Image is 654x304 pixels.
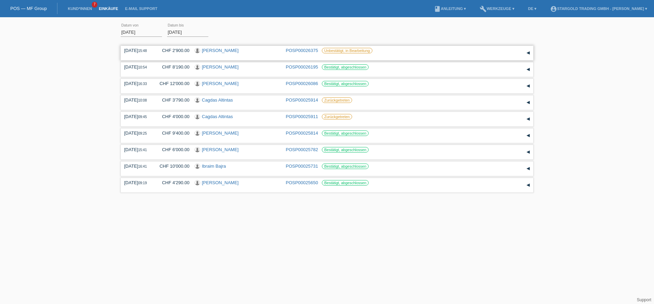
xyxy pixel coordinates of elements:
[138,115,147,119] span: 09:45
[202,97,233,103] a: Cagdas Altintas
[286,81,318,86] a: POSP00026086
[286,130,318,136] a: POSP00025814
[523,164,533,174] div: auf-/zuklappen
[95,7,121,11] a: Einkäufe
[480,6,487,12] i: build
[547,7,651,11] a: account_circleStargold Trading GmbH - [PERSON_NAME] ▾
[124,180,152,185] div: [DATE]
[124,164,152,169] div: [DATE]
[286,164,318,169] a: POSP00025731
[322,180,369,186] label: Bestätigt, abgeschlossen
[202,64,239,70] a: [PERSON_NAME]
[157,48,189,53] div: CHF 2'900.00
[138,98,147,102] span: 10:08
[202,180,239,185] a: [PERSON_NAME]
[157,164,189,169] div: CHF 10'000.00
[157,147,189,152] div: CHF 6'000.00
[286,64,318,70] a: POSP00026195
[138,132,147,135] span: 09:25
[157,64,189,70] div: CHF 8'190.00
[637,297,651,302] a: Support
[138,65,147,69] span: 10:54
[430,7,469,11] a: bookAnleitung ▾
[157,180,189,185] div: CHF 4'290.00
[124,147,152,152] div: [DATE]
[138,82,147,86] span: 16:33
[202,81,239,86] a: [PERSON_NAME]
[523,81,533,91] div: auf-/zuklappen
[124,48,152,53] div: [DATE]
[286,97,318,103] a: POSP00025914
[286,48,318,53] a: POSP00026375
[122,7,161,11] a: E-Mail Support
[202,48,239,53] a: [PERSON_NAME]
[286,147,318,152] a: POSP00025782
[124,64,152,70] div: [DATE]
[322,48,372,53] label: Unbestätigt, in Bearbeitung
[138,148,147,152] span: 15:41
[322,81,369,86] label: Bestätigt, abgeschlossen
[202,114,233,119] a: Cagdas Altintas
[476,7,518,11] a: buildWerkzeuge ▾
[92,2,97,8] span: 7
[523,97,533,108] div: auf-/zuklappen
[157,130,189,136] div: CHF 9'400.00
[138,49,147,53] span: 15:48
[286,180,318,185] a: POSP00025650
[64,7,95,11] a: Kund*innen
[322,114,352,119] label: Zurückgetreten
[157,97,189,103] div: CHF 3'790.00
[523,114,533,124] div: auf-/zuklappen
[434,6,441,12] i: book
[322,130,369,136] label: Bestätigt, abgeschlossen
[138,181,147,185] span: 09:19
[124,130,152,136] div: [DATE]
[202,147,239,152] a: [PERSON_NAME]
[124,97,152,103] div: [DATE]
[202,164,226,169] a: Ibraim Bajra
[523,180,533,190] div: auf-/zuklappen
[523,147,533,157] div: auf-/zuklappen
[10,6,47,11] a: POS — MF Group
[523,130,533,141] div: auf-/zuklappen
[322,164,369,169] label: Bestätigt, abgeschlossen
[322,97,352,103] label: Zurückgetreten
[124,114,152,119] div: [DATE]
[523,48,533,58] div: auf-/zuklappen
[322,64,369,70] label: Bestätigt, abgeschlossen
[322,147,369,153] label: Bestätigt, abgeschlossen
[286,114,318,119] a: POSP00025911
[138,165,147,168] span: 16:41
[157,114,189,119] div: CHF 4'000.00
[157,81,189,86] div: CHF 12'000.00
[550,6,557,12] i: account_circle
[523,64,533,75] div: auf-/zuklappen
[525,7,540,11] a: DE ▾
[124,81,152,86] div: [DATE]
[202,130,239,136] a: [PERSON_NAME]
